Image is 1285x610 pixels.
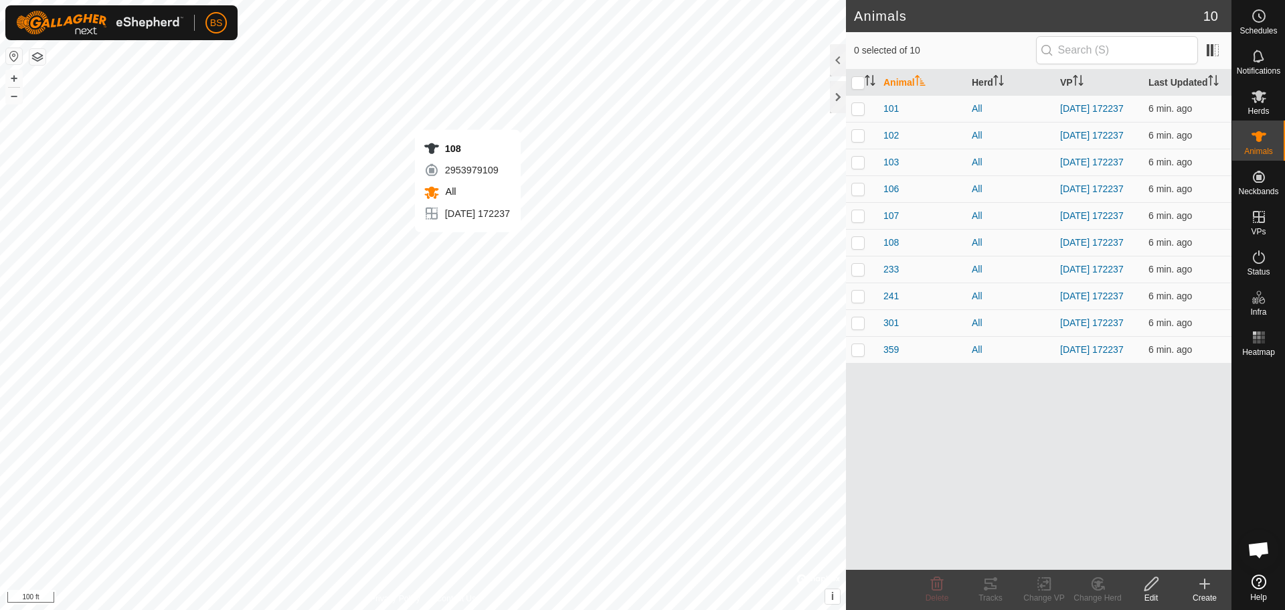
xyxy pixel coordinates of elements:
[1060,130,1124,141] a: [DATE] 172237
[1148,130,1192,141] span: Oct 13, 2025, 10:34 AM
[1239,530,1279,570] div: Open chat
[883,236,899,250] span: 108
[6,48,22,64] button: Reset Map
[370,593,420,605] a: Privacy Policy
[883,102,899,116] span: 101
[1208,77,1219,88] p-sorticon: Activate to sort
[1073,77,1084,88] p-sorticon: Activate to sort
[993,77,1004,88] p-sorticon: Activate to sort
[1148,183,1192,194] span: Oct 13, 2025, 10:35 AM
[1060,210,1124,221] a: [DATE] 172237
[1148,157,1192,167] span: Oct 13, 2025, 10:34 AM
[210,16,223,30] span: BS
[1244,147,1273,155] span: Animals
[972,209,1049,223] div: All
[972,289,1049,303] div: All
[1148,103,1192,114] span: Oct 13, 2025, 10:34 AM
[854,8,1203,24] h2: Animals
[29,49,46,65] button: Map Layers
[1055,70,1143,96] th: VP
[883,155,899,169] span: 103
[1060,264,1124,275] a: [DATE] 172237
[424,141,510,157] div: 108
[972,262,1049,277] div: All
[883,262,899,277] span: 233
[972,129,1049,143] div: All
[1124,592,1178,604] div: Edit
[964,592,1017,604] div: Tracks
[831,591,834,602] span: i
[1060,237,1124,248] a: [DATE] 172237
[972,343,1049,357] div: All
[1178,592,1231,604] div: Create
[1060,317,1124,328] a: [DATE] 172237
[424,206,510,222] div: [DATE] 172237
[436,593,476,605] a: Contact Us
[878,70,966,96] th: Animal
[883,316,899,330] span: 301
[1071,592,1124,604] div: Change Herd
[825,589,840,604] button: i
[1148,317,1192,328] span: Oct 13, 2025, 10:34 AM
[6,70,22,86] button: +
[1242,348,1275,356] span: Heatmap
[16,11,183,35] img: Gallagher Logo
[865,77,875,88] p-sorticon: Activate to sort
[1248,107,1269,115] span: Herds
[1250,308,1266,316] span: Infra
[972,316,1049,330] div: All
[1148,291,1192,301] span: Oct 13, 2025, 10:34 AM
[1232,569,1285,607] a: Help
[854,44,1036,58] span: 0 selected of 10
[926,593,949,603] span: Delete
[883,129,899,143] span: 102
[1148,210,1192,221] span: Oct 13, 2025, 10:35 AM
[883,343,899,357] span: 359
[915,77,926,88] p-sorticon: Activate to sort
[1251,228,1266,236] span: VPs
[1238,187,1278,196] span: Neckbands
[1060,183,1124,194] a: [DATE] 172237
[1060,157,1124,167] a: [DATE] 172237
[442,186,456,197] span: All
[972,236,1049,250] div: All
[883,182,899,196] span: 106
[883,209,899,223] span: 107
[1250,593,1267,601] span: Help
[972,155,1049,169] div: All
[1203,6,1218,26] span: 10
[972,182,1049,196] div: All
[1060,344,1124,355] a: [DATE] 172237
[1036,36,1198,64] input: Search (S)
[424,162,510,178] div: 2953979109
[972,102,1049,116] div: All
[1148,264,1192,275] span: Oct 13, 2025, 10:34 AM
[1060,291,1124,301] a: [DATE] 172237
[1143,70,1231,96] th: Last Updated
[1060,103,1124,114] a: [DATE] 172237
[1017,592,1071,604] div: Change VP
[883,289,899,303] span: 241
[966,70,1055,96] th: Herd
[1148,237,1192,248] span: Oct 13, 2025, 10:35 AM
[1247,268,1270,276] span: Status
[1239,27,1277,35] span: Schedules
[1148,344,1192,355] span: Oct 13, 2025, 10:35 AM
[6,88,22,104] button: –
[1237,67,1280,75] span: Notifications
